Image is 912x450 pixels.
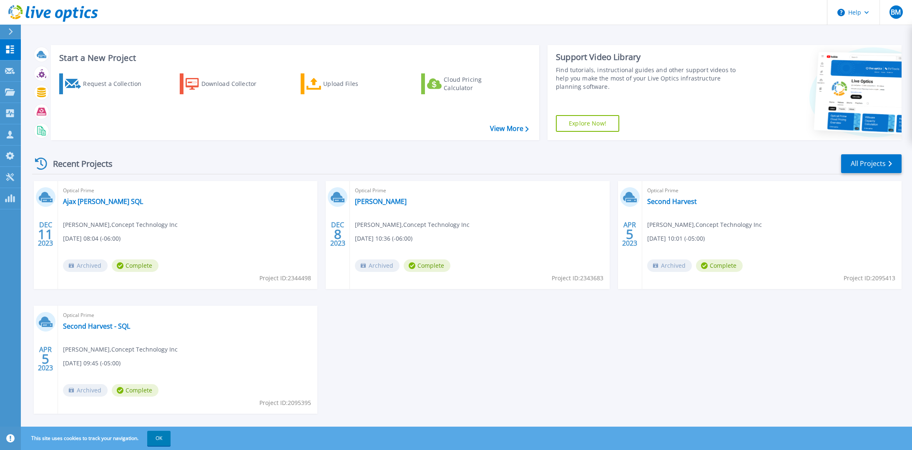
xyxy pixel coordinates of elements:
[355,197,407,206] a: [PERSON_NAME]
[647,259,692,272] span: Archived
[201,75,268,92] div: Download Collector
[647,234,705,243] span: [DATE] 10:01 (-05:00)
[647,197,697,206] a: Second Harvest
[891,9,901,15] span: BM
[259,274,311,283] span: Project ID: 2344498
[23,431,171,446] span: This site uses cookies to track your navigation.
[63,234,121,243] span: [DATE] 08:04 (-06:00)
[622,219,638,249] div: APR 2023
[63,259,108,272] span: Archived
[63,359,121,368] span: [DATE] 09:45 (-05:00)
[112,384,158,397] span: Complete
[147,431,171,446] button: OK
[490,125,529,133] a: View More
[38,219,53,249] div: DEC 2023
[63,345,178,354] span: [PERSON_NAME] , Concept Technology Inc
[334,231,342,238] span: 8
[330,219,346,249] div: DEC 2023
[841,154,902,173] a: All Projects
[63,220,178,229] span: [PERSON_NAME] , Concept Technology Inc
[32,153,124,174] div: Recent Projects
[259,398,311,407] span: Project ID: 2095395
[696,259,743,272] span: Complete
[556,52,738,63] div: Support Video Library
[63,197,143,206] a: Ajax [PERSON_NAME] SQL
[63,322,130,330] a: Second Harvest - SQL
[38,344,53,374] div: APR 2023
[626,231,633,238] span: 5
[556,115,619,132] a: Explore Now!
[556,66,738,91] div: Find tutorials, instructional guides and other support videos to help you make the most of your L...
[647,220,762,229] span: [PERSON_NAME] , Concept Technology Inc
[444,75,510,92] div: Cloud Pricing Calculator
[83,75,150,92] div: Request a Collection
[180,73,273,94] a: Download Collector
[355,186,604,195] span: Optical Prime
[355,234,412,243] span: [DATE] 10:36 (-06:00)
[647,186,897,195] span: Optical Prime
[404,259,450,272] span: Complete
[355,259,399,272] span: Archived
[63,384,108,397] span: Archived
[552,274,603,283] span: Project ID: 2343683
[63,186,312,195] span: Optical Prime
[59,73,152,94] a: Request a Collection
[355,220,470,229] span: [PERSON_NAME] , Concept Technology Inc
[63,311,312,320] span: Optical Prime
[42,355,49,362] span: 5
[421,73,514,94] a: Cloud Pricing Calculator
[59,53,528,63] h3: Start a New Project
[844,274,895,283] span: Project ID: 2095413
[323,75,390,92] div: Upload Files
[38,231,53,238] span: 11
[112,259,158,272] span: Complete
[301,73,394,94] a: Upload Files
